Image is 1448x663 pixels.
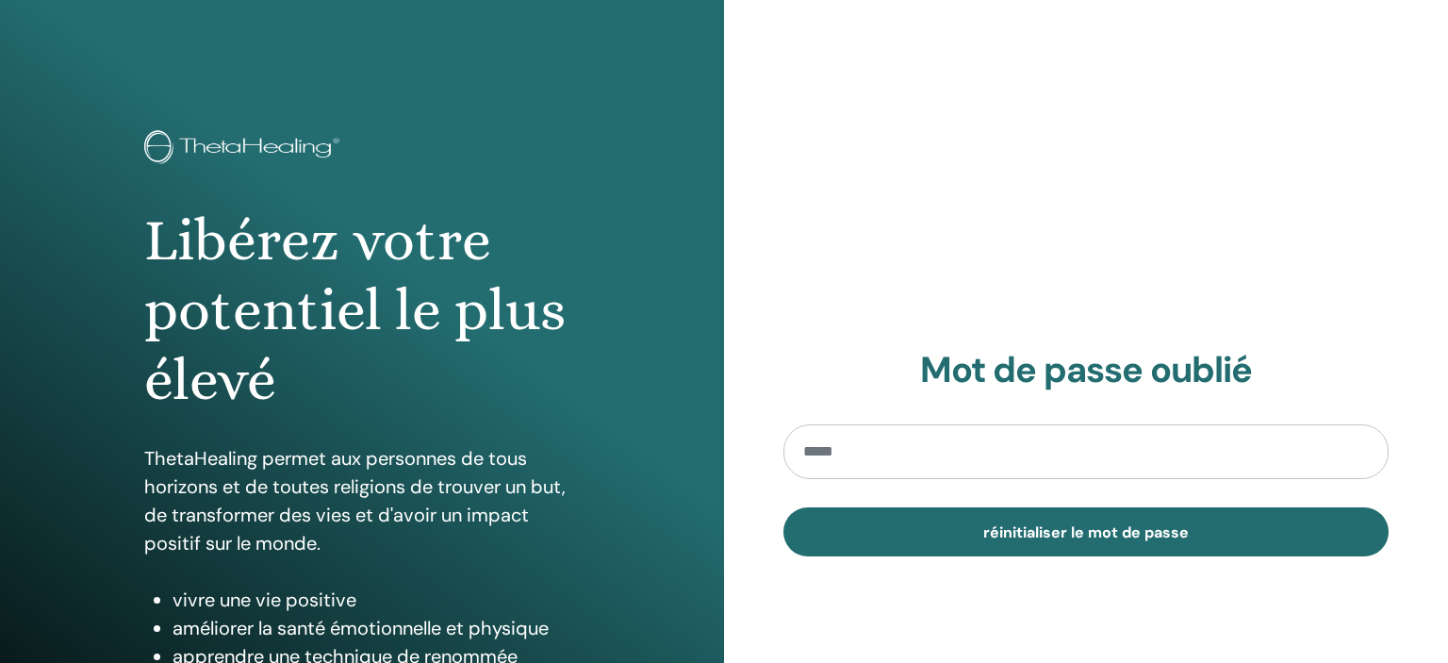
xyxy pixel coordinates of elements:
[983,522,1189,542] span: réinitialiser le mot de passe
[173,614,580,642] li: améliorer la santé émotionnelle et physique
[173,586,580,614] li: vivre une vie positive
[144,444,580,557] p: ThetaHealing permet aux personnes de tous horizons et de toutes religions de trouver un but, de t...
[144,206,580,416] h1: Libérez votre potentiel le plus élevé
[783,349,1389,392] h2: Mot de passe oublié
[783,507,1389,556] button: réinitialiser le mot de passe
